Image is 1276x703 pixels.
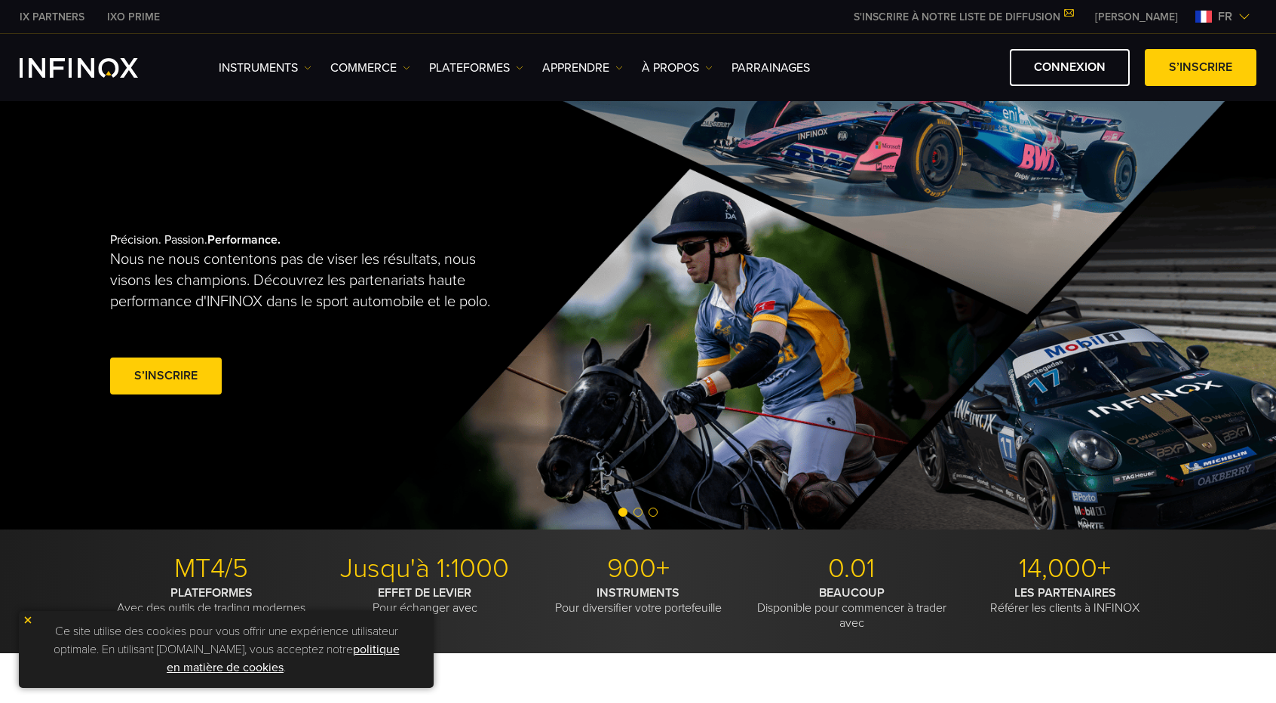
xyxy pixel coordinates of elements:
strong: BEAUCOUP [819,585,885,600]
p: MT4/5 [110,552,312,585]
a: INFINOX Logo [20,58,173,78]
a: À PROPOS [642,59,713,77]
a: INFINOX [96,9,171,25]
span: Go to slide 1 [618,508,627,517]
p: Référer les clients à INFINOX [964,585,1166,616]
img: yellow close icon [23,615,33,625]
strong: PLATEFORMES [170,585,253,600]
strong: Performance. [207,232,281,247]
p: Pour échanger avec [324,585,526,616]
p: 0.01 [750,552,952,585]
p: Jusqu'à 1:1000 [324,552,526,585]
p: Avec des outils de trading modernes [110,585,312,616]
div: Précision. Passion. [110,208,585,422]
a: S'INSCRIRE À NOTRE LISTE DE DIFFUSION [842,11,1084,23]
strong: LES PARTENAIRES [1014,585,1116,600]
a: Connexion [1010,49,1130,86]
p: Ce site utilise des cookies pour vous offrir une expérience utilisateur optimale. En utilisant [D... [26,619,426,680]
span: Go to slide 3 [649,508,658,517]
span: Go to slide 2 [633,508,643,517]
a: S’inscrire [1145,49,1256,86]
strong: EFFET DE LEVIER [378,585,471,600]
span: fr [1212,8,1238,26]
a: INFINOX [8,9,96,25]
a: APPRENDRE [542,59,623,77]
a: PLATEFORMES [429,59,523,77]
p: Disponible pour commencer à trader avec [750,585,952,631]
a: Parrainages [732,59,810,77]
strong: INSTRUMENTS [597,585,679,600]
a: INFINOX MENU [1084,9,1189,25]
p: Nous ne nous contentons pas de viser les résultats, nous visons les champions. Découvrez les part... [110,249,490,312]
a: COMMERCE [330,59,410,77]
p: Pour diversifier votre portefeuille [537,585,739,616]
a: S’inscrire [110,358,222,394]
p: 14,000+ [964,552,1166,585]
a: INSTRUMENTS [219,59,311,77]
p: 900+ [537,552,739,585]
